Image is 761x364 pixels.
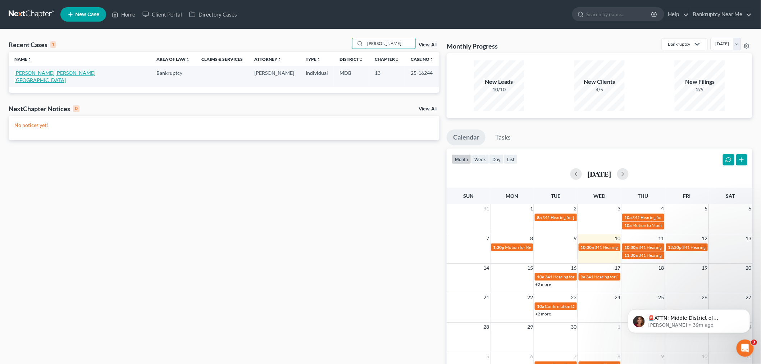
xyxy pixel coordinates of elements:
div: Recent Cases [9,40,56,49]
a: View All [419,106,437,112]
span: Motion to Modify [632,223,665,228]
span: 12:30p [668,245,682,250]
span: 4 [661,204,665,213]
span: 27 [745,293,752,302]
a: Nameunfold_more [14,56,32,62]
button: list [504,154,518,164]
span: 10 [701,352,708,361]
span: 29 [527,323,534,331]
span: 11:30a [624,252,638,258]
div: Bankruptcy [668,41,690,47]
span: Thu [638,193,648,199]
span: 10:30a [581,245,594,250]
a: Typeunfold_more [306,56,321,62]
a: Attorneyunfold_more [254,56,282,62]
span: 8 [617,352,621,361]
td: Bankruptcy [151,66,196,87]
span: 8 [529,234,534,243]
span: 3 [617,204,621,213]
a: Home [108,8,139,21]
span: 25 [658,293,665,302]
a: Calendar [447,129,486,145]
span: 7 [573,352,578,361]
span: 9 [573,234,578,243]
i: unfold_more [27,58,32,62]
span: Confirmation Date for [PERSON_NAME] [GEOGRAPHIC_DATA][PERSON_NAME][GEOGRAPHIC_DATA] [545,304,743,309]
span: Motion for Relief Hearing [505,245,553,250]
span: New Case [75,12,99,17]
a: [PERSON_NAME] [PERSON_NAME][GEOGRAPHIC_DATA] [14,70,95,83]
span: 26 [701,293,708,302]
button: month [452,154,471,164]
a: Help [665,8,689,21]
span: 5 [704,204,708,213]
button: day [489,154,504,164]
iframe: Intercom live chat [737,340,754,357]
input: Search by name... [365,38,415,49]
span: 10:30a [624,245,638,250]
button: week [471,154,489,164]
span: 7 [486,234,490,243]
span: 1:30p [493,245,505,250]
i: unfold_more [277,58,282,62]
a: View All [419,42,437,47]
span: 14 [483,264,490,272]
span: Mon [506,193,519,199]
i: unfold_more [359,58,363,62]
i: unfold_more [395,58,399,62]
i: unfold_more [429,58,434,62]
a: Districtunfold_more [340,56,363,62]
span: Tue [551,193,561,199]
th: Claims & Services [196,52,249,66]
a: Chapterunfold_more [375,56,399,62]
a: Client Portal [139,8,186,21]
a: Tasks [489,129,517,145]
a: Directory Cases [186,8,241,21]
span: Sat [726,193,735,199]
span: 30 [570,323,578,331]
span: 10a [537,274,544,279]
div: NextChapter Notices [9,104,79,113]
span: 8a [537,215,542,220]
span: 17 [614,264,621,272]
span: 341 Hearing for [PERSON_NAME] [545,274,609,279]
span: 3 [751,340,757,345]
td: Individual [300,66,334,87]
span: 6 [529,352,534,361]
span: 10 [614,234,621,243]
span: Wed [593,193,605,199]
span: 6 [748,204,752,213]
td: 13 [369,66,405,87]
span: 341 Hearing for [PERSON_NAME] [683,245,747,250]
span: Fri [683,193,691,199]
span: 10a [624,223,632,228]
div: New Filings [675,78,725,86]
span: Sun [463,193,474,199]
a: +2 more [535,311,551,317]
i: unfold_more [186,58,190,62]
h3: Monthly Progress [447,42,498,50]
span: 15 [527,264,534,272]
span: 24 [614,293,621,302]
span: 23 [570,293,578,302]
span: 5 [486,352,490,361]
div: 4/5 [574,86,625,93]
input: Search by name... [587,8,652,21]
a: +2 more [535,282,551,287]
iframe: Intercom notifications message [617,294,761,345]
p: No notices yet! [14,122,434,129]
h2: [DATE] [588,170,611,178]
div: 1 [50,41,56,48]
span: 341 Hearing for [PERSON_NAME], Cleopathra [632,215,720,220]
span: 11 [658,234,665,243]
td: 25-16244 [405,66,439,87]
td: [PERSON_NAME] [249,66,300,87]
span: 22 [527,293,534,302]
span: 2 [573,204,578,213]
div: New Leads [474,78,524,86]
div: 10/10 [474,86,524,93]
span: 12 [701,234,708,243]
